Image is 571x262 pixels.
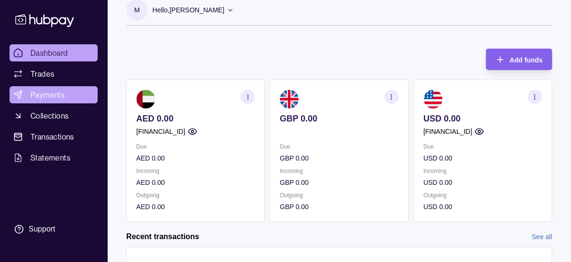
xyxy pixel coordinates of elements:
img: us [423,90,442,109]
p: Outgoing [136,190,255,201]
p: GBP 0.00 [280,202,398,212]
a: Transactions [10,128,98,145]
p: [FINANCIAL_ID] [136,126,185,137]
p: AED 0.00 [136,177,255,188]
a: Dashboard [10,44,98,61]
p: USD 0.00 [423,202,542,212]
p: Incoming [136,166,255,176]
p: GBP 0.00 [280,177,398,188]
p: Due [280,141,398,152]
p: Due [136,141,255,152]
p: Hello, [PERSON_NAME] [152,5,224,15]
p: USD 0.00 [423,153,542,163]
a: Collections [10,107,98,124]
p: GBP 0.00 [280,113,398,124]
a: See all [531,232,552,242]
img: ae [136,90,155,109]
span: Dashboard [30,47,68,59]
p: GBP 0.00 [280,153,398,163]
p: USD 0.00 [423,113,542,124]
p: AED 0.00 [136,113,255,124]
p: USD 0.00 [423,177,542,188]
p: Due [423,141,542,152]
h2: Recent transactions [126,232,199,242]
a: Support [10,219,98,239]
p: Incoming [423,166,542,176]
p: AED 0.00 [136,202,255,212]
span: Add funds [510,56,542,64]
p: Outgoing [280,190,398,201]
div: Support [29,224,55,234]
p: Outgoing [423,190,542,201]
a: Statements [10,149,98,166]
p: Incoming [280,166,398,176]
span: Statements [30,152,70,163]
span: Transactions [30,131,74,142]
p: AED 0.00 [136,153,255,163]
p: M [134,5,140,15]
p: [FINANCIAL_ID] [423,126,472,137]
span: Collections [30,110,69,121]
a: Trades [10,65,98,82]
img: gb [280,90,299,109]
button: Add funds [486,49,552,70]
span: Trades [30,68,54,80]
span: Payments [30,89,65,101]
a: Payments [10,86,98,103]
